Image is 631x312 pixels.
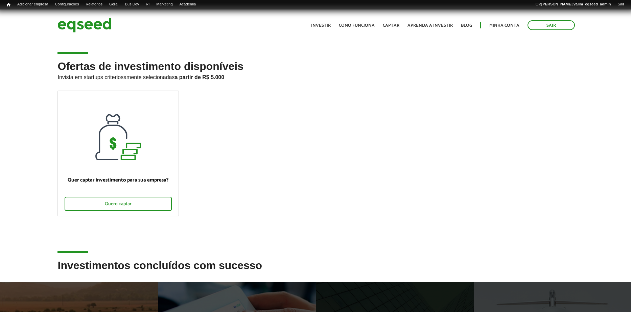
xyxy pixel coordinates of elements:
img: EqSeed [57,16,112,34]
a: Captar [383,23,399,28]
a: Aprenda a investir [407,23,453,28]
a: RI [142,2,153,7]
a: Quer captar investimento para sua empresa? Quero captar [57,91,179,216]
h2: Investimentos concluídos com sucesso [57,260,573,282]
a: Blog [461,23,472,28]
span: Início [7,2,10,7]
a: Início [3,2,14,8]
a: Como funciona [339,23,375,28]
a: Sair [528,20,575,30]
strong: a partir de R$ 5.000 [174,74,224,80]
a: Bus Dev [122,2,143,7]
a: Sair [614,2,628,7]
h2: Ofertas de investimento disponíveis [57,61,573,91]
a: Adicionar empresa [14,2,52,7]
a: Configurações [52,2,83,7]
a: Investir [311,23,331,28]
a: Geral [106,2,122,7]
p: Quer captar investimento para sua empresa? [65,177,172,183]
a: Academia [176,2,200,7]
a: Olá[PERSON_NAME].valim_eqseed_admin [532,2,614,7]
a: Minha conta [489,23,519,28]
strong: [PERSON_NAME].valim_eqseed_admin [541,2,611,6]
a: Relatórios [82,2,106,7]
div: Quero captar [65,197,172,211]
p: Invista em startups criteriosamente selecionadas [57,72,573,80]
a: Marketing [153,2,176,7]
